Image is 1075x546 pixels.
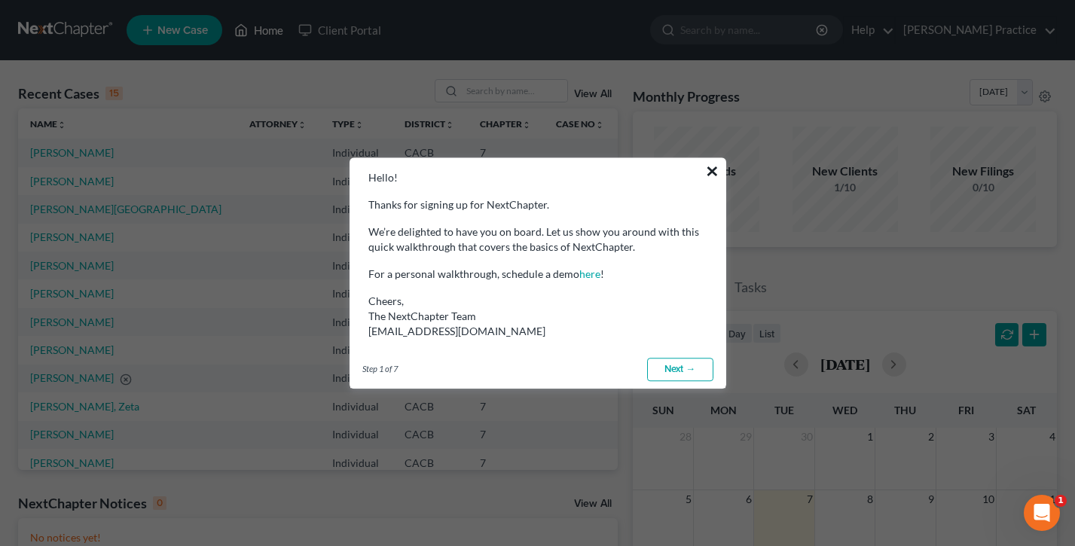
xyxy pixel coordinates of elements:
p: We’re delighted to have you on board. Let us show you around with this quick walkthrough that cov... [368,224,707,255]
a: Next → [647,358,713,382]
iframe: Intercom live chat [1024,495,1060,531]
p: Thanks for signing up for NextChapter. [368,197,707,212]
div: Cheers, [368,294,707,339]
div: [EMAIL_ADDRESS][DOMAIN_NAME] [368,324,707,339]
div: The NextChapter Team [368,309,707,324]
p: Hello! [368,170,707,185]
button: × [705,159,719,183]
span: 1 [1055,495,1067,507]
a: here [579,267,600,280]
span: Step 1 of 7 [362,363,398,375]
p: For a personal walkthrough, schedule a demo ! [368,267,707,282]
